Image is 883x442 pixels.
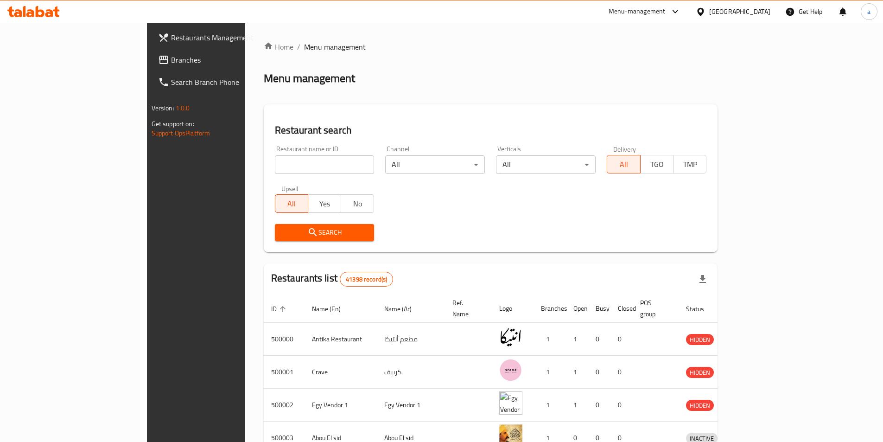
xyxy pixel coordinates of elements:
[613,146,636,152] label: Delivery
[709,6,770,17] div: [GEOGRAPHIC_DATA]
[377,323,445,356] td: مطعم أنتيكا
[692,268,714,290] div: Export file
[176,102,190,114] span: 1.0.0
[566,323,588,356] td: 1
[499,359,522,382] img: Crave
[588,295,610,323] th: Busy
[297,41,300,52] li: /
[271,303,289,314] span: ID
[385,155,485,174] div: All
[384,303,424,314] span: Name (Ar)
[279,197,305,211] span: All
[152,127,210,139] a: Support.OpsPlatform
[686,400,714,411] span: HIDDEN
[305,356,377,389] td: Crave
[281,185,299,192] label: Upsell
[611,158,636,171] span: All
[534,323,566,356] td: 1
[271,271,394,287] h2: Restaurants list
[312,303,353,314] span: Name (En)
[588,389,610,422] td: 0
[499,326,522,349] img: Antika Restaurant
[340,275,393,284] span: 41398 record(s)
[151,71,294,93] a: Search Branch Phone
[566,389,588,422] td: 1
[588,356,610,389] td: 0
[282,227,367,238] span: Search
[534,356,566,389] td: 1
[492,295,534,323] th: Logo
[305,389,377,422] td: Egy Vendor 1
[867,6,870,17] span: a
[640,155,673,173] button: TGO
[264,41,718,52] nav: breadcrumb
[496,155,596,174] div: All
[499,391,522,415] img: Egy Vendor 1
[171,32,287,43] span: Restaurants Management
[588,323,610,356] td: 0
[308,194,341,213] button: Yes
[609,6,666,17] div: Menu-management
[644,158,670,171] span: TGO
[151,26,294,49] a: Restaurants Management
[171,54,287,65] span: Branches
[686,303,716,314] span: Status
[534,295,566,323] th: Branches
[686,367,714,378] span: HIDDEN
[566,356,588,389] td: 1
[673,155,706,173] button: TMP
[151,49,294,71] a: Branches
[377,356,445,389] td: كرييف
[610,356,633,389] td: 0
[275,194,308,213] button: All
[610,295,633,323] th: Closed
[275,123,707,137] h2: Restaurant search
[304,41,366,52] span: Menu management
[607,155,640,173] button: All
[264,71,355,86] h2: Menu management
[534,389,566,422] td: 1
[377,389,445,422] td: Egy Vendor 1
[610,389,633,422] td: 0
[275,155,375,174] input: Search for restaurant name or ID..
[610,323,633,356] td: 0
[171,77,287,88] span: Search Branch Phone
[305,323,377,356] td: Antika Restaurant
[340,272,393,287] div: Total records count
[566,295,588,323] th: Open
[345,197,370,211] span: No
[312,197,337,211] span: Yes
[640,297,667,320] span: POS group
[152,102,174,114] span: Version:
[686,334,714,345] span: HIDDEN
[452,297,481,320] span: Ref. Name
[275,224,375,241] button: Search
[677,158,703,171] span: TMP
[341,194,374,213] button: No
[152,118,194,130] span: Get support on:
